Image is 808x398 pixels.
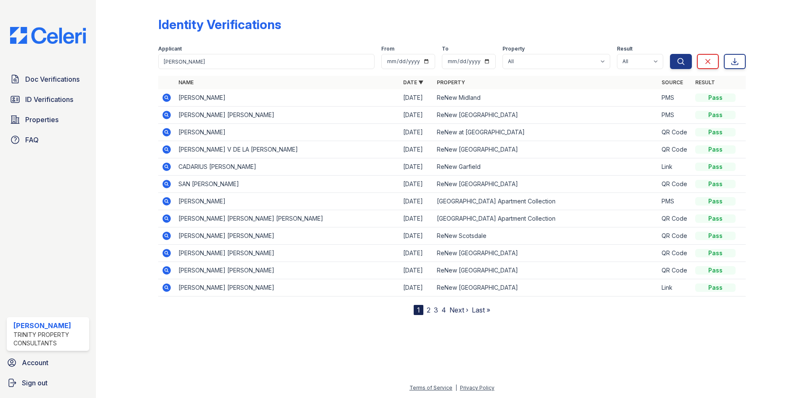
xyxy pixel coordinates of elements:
td: ReNew [GEOGRAPHIC_DATA] [433,176,658,193]
td: [DATE] [400,176,433,193]
div: Pass [695,163,736,171]
td: QR Code [658,227,692,245]
span: Doc Verifications [25,74,80,84]
div: Pass [695,214,736,223]
a: Name [178,79,194,85]
td: ReNew [GEOGRAPHIC_DATA] [433,245,658,262]
td: QR Code [658,124,692,141]
span: Properties [25,115,58,125]
td: [DATE] [400,124,433,141]
div: | [455,385,457,391]
div: Pass [695,249,736,257]
td: QR Code [658,176,692,193]
a: 2 [427,306,431,314]
td: [GEOGRAPHIC_DATA] Apartment Collection [433,210,658,227]
input: Search by name or phone number [158,54,375,69]
td: [PERSON_NAME] [PERSON_NAME] [PERSON_NAME] [175,210,400,227]
td: QR Code [658,141,692,158]
a: Source [662,79,683,85]
div: Pass [695,232,736,240]
td: Link [658,158,692,176]
span: FAQ [25,135,39,145]
a: Sign out [3,374,93,391]
td: ReNew [GEOGRAPHIC_DATA] [433,107,658,124]
div: Trinity Property Consultants [13,331,86,347]
a: Account [3,354,93,371]
div: Pass [695,145,736,154]
td: [GEOGRAPHIC_DATA] Apartment Collection [433,193,658,210]
td: [DATE] [400,262,433,279]
td: CADARIUS [PERSON_NAME] [175,158,400,176]
td: [DATE] [400,89,433,107]
td: QR Code [658,245,692,262]
div: Pass [695,283,736,292]
label: To [442,45,449,52]
td: [DATE] [400,158,433,176]
label: From [381,45,394,52]
a: 4 [441,306,446,314]
td: [PERSON_NAME] [PERSON_NAME] [175,227,400,245]
td: [DATE] [400,193,433,210]
a: Privacy Policy [460,385,494,391]
a: Last » [472,306,490,314]
td: ReNew Midland [433,89,658,107]
td: ReNew Scotsdale [433,227,658,245]
td: Link [658,279,692,296]
td: [PERSON_NAME] [PERSON_NAME] [175,279,400,296]
div: Identity Verifications [158,17,281,32]
div: 1 [414,305,423,315]
td: [DATE] [400,245,433,262]
a: Properties [7,111,89,128]
td: SAN [PERSON_NAME] [175,176,400,193]
a: Date ▼ [403,79,423,85]
label: Applicant [158,45,182,52]
span: Account [22,358,48,368]
div: Pass [695,197,736,206]
td: [DATE] [400,107,433,124]
td: [PERSON_NAME] V DE LA [PERSON_NAME] [175,141,400,158]
a: Property [437,79,465,85]
div: Pass [695,93,736,102]
img: CE_Logo_Blue-a8612792a0a2168367f1c8372b55b34899dd931a85d93a1a3d3e32e68fde9ad4.png [3,27,93,44]
div: Pass [695,128,736,136]
td: [DATE] [400,227,433,245]
span: Sign out [22,378,48,388]
a: 3 [434,306,438,314]
td: [PERSON_NAME] [PERSON_NAME] [175,107,400,124]
td: [DATE] [400,279,433,296]
div: [PERSON_NAME] [13,321,86,331]
td: [PERSON_NAME] [PERSON_NAME] [175,262,400,279]
td: [PERSON_NAME] [175,124,400,141]
a: Terms of Service [409,385,452,391]
td: PMS [658,193,692,210]
td: [PERSON_NAME] [PERSON_NAME] [175,245,400,262]
td: QR Code [658,262,692,279]
a: FAQ [7,131,89,148]
a: Result [695,79,715,85]
a: Doc Verifications [7,71,89,88]
span: ID Verifications [25,94,73,104]
td: [PERSON_NAME] [175,193,400,210]
td: ReNew [GEOGRAPHIC_DATA] [433,262,658,279]
td: PMS [658,89,692,107]
td: [PERSON_NAME] [175,89,400,107]
td: ReNew Garfield [433,158,658,176]
div: Pass [695,266,736,275]
div: Pass [695,111,736,119]
td: ReNew [GEOGRAPHIC_DATA] [433,279,658,296]
td: QR Code [658,210,692,227]
td: PMS [658,107,692,124]
td: ReNew at [GEOGRAPHIC_DATA] [433,124,658,141]
a: Next › [449,306,468,314]
td: ReNew [GEOGRAPHIC_DATA] [433,141,658,158]
div: Pass [695,180,736,188]
label: Property [502,45,525,52]
td: [DATE] [400,210,433,227]
td: [DATE] [400,141,433,158]
a: ID Verifications [7,91,89,108]
label: Result [617,45,633,52]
